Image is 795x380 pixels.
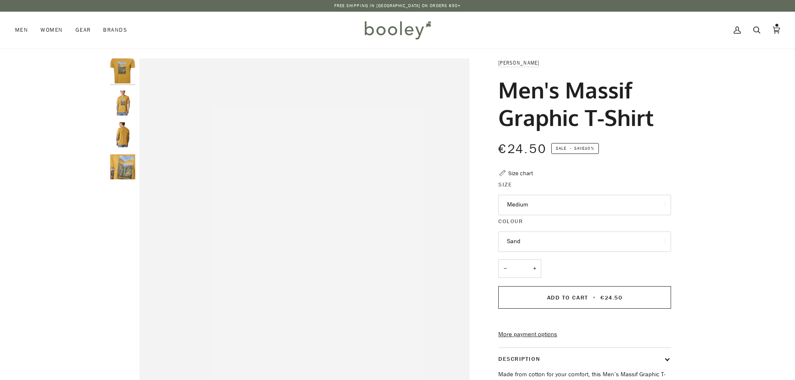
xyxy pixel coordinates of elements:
[15,26,28,34] span: Men
[110,58,135,83] img: Helly Hansen Men's Massif Graphic T-Shirt Sand - Booley Galway
[498,141,547,158] span: €24.50
[40,26,63,34] span: Women
[15,12,34,48] a: Men
[498,76,665,131] h1: Men's Massif Graphic T-Shirt
[568,145,574,151] em: •
[498,348,671,370] button: Description
[556,145,566,151] span: Sale
[34,12,69,48] a: Women
[498,259,512,278] button: −
[110,91,135,116] img: Helly Hansen Men's Massif Graphic T-Shirt Sand - Booley Galway
[498,180,512,189] span: Size
[110,154,135,179] img: Helly Hansen Men's Massif Graphic T-Shirt Sand - Booley Galway
[498,330,671,339] a: More payment options
[498,217,523,226] span: Colour
[498,59,539,66] a: [PERSON_NAME]
[591,294,598,302] span: •
[508,169,533,178] div: Size chart
[76,26,91,34] span: Gear
[585,145,594,151] span: 30%
[69,12,97,48] a: Gear
[498,195,671,215] button: Medium
[334,3,461,9] p: Free Shipping in [GEOGRAPHIC_DATA] on Orders €50+
[601,294,622,302] span: €24.50
[498,232,671,252] button: Sand
[97,12,134,48] a: Brands
[498,259,541,278] input: Quantity
[551,143,599,154] span: Save
[528,259,541,278] button: +
[103,26,127,34] span: Brands
[110,122,135,147] img: Helly Hansen Men's Massif Graphic T-Shirt Sand - Booley Galway
[361,18,434,42] img: Booley
[498,286,671,309] button: Add to Cart • €24.50
[547,294,588,302] span: Add to Cart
